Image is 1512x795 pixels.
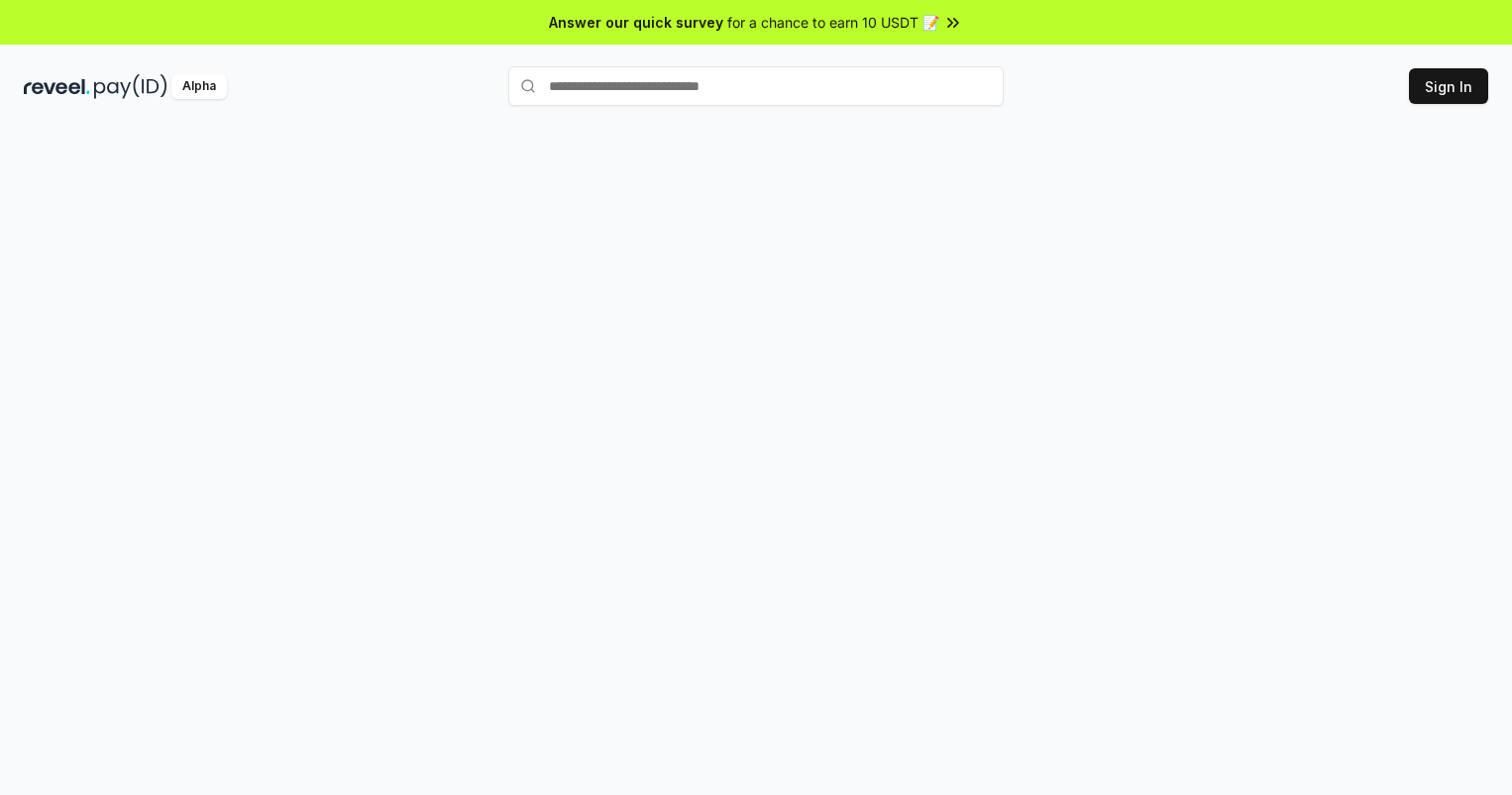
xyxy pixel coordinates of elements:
div: Alpha [171,74,227,99]
img: pay_id [94,74,167,99]
img: reveel_dark [24,74,90,99]
button: Sign In [1409,68,1488,104]
span: for a chance to earn 10 USDT 📝 [727,12,939,33]
span: Answer our quick survey [549,12,723,33]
